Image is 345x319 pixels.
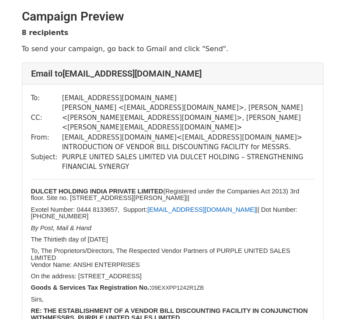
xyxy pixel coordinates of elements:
[31,273,314,280] p: On the address: [STREET_ADDRESS]
[31,224,91,231] i: By Post, Mail & Hand
[31,236,314,243] p: The Thirtieth day of [DATE]
[62,93,314,103] td: [EMAIL_ADDRESS][DOMAIN_NAME]
[151,284,204,291] span: 09EXXPP1242R1ZB
[22,28,69,37] strong: 8 recipients
[31,133,62,143] td: From:
[62,133,314,143] td: [EMAIL_ADDRESS][DOMAIN_NAME] < [EMAIL_ADDRESS][DOMAIN_NAME] >
[62,142,314,172] td: INTRODUCTION OF VENDOR BILL DISCOUNTING FACILITY for MESSRS. PURPLE UNITED SALES LIMITED VIA DULC...
[22,44,324,53] p: To send your campaign, go back to Gmail and click "Send".
[31,248,314,268] p: To, The Proprietors/Directors, The Respected Vendor Partners of PURPLE UNITED SALES LIMITED Vendo...
[31,188,314,202] p: (Registered under the Companies Act 2013) 3rd floor. Site no. [STREET_ADDRESS][PERSON_NAME]||
[147,206,256,213] a: [EMAIL_ADDRESS][DOMAIN_NAME]
[31,207,314,220] p: Exotel Number: 0444 8133657, Support: || Dot Number: [PHONE_NUMBER]
[62,103,314,133] td: [PERSON_NAME] < [EMAIL_ADDRESS][DOMAIN_NAME] >, [PERSON_NAME] < [PERSON_NAME][EMAIL_ADDRESS][DOMA...
[31,103,62,133] td: CC:
[31,284,152,291] b: Goods & Services Tax Registration No.:
[31,188,164,195] b: DULCET HOLDING INDIA PRIVATE LIMITED
[22,9,324,24] h2: Campaign Preview
[31,93,62,103] td: To:
[31,296,314,303] p: Sirs,
[31,68,314,79] h4: Email to [EMAIL_ADDRESS][DOMAIN_NAME]
[31,142,62,172] td: Subject:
